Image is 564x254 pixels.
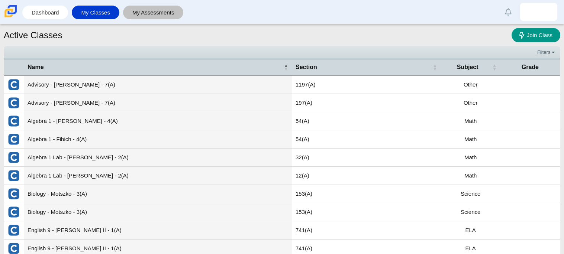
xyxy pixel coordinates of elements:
[441,221,500,240] td: ELA
[24,76,292,94] td: Advisory - [PERSON_NAME] - 7(A)
[8,224,20,236] img: External class connected through Clever
[535,49,558,56] a: Filters
[441,167,500,185] td: Math
[292,167,441,185] td: 12(A)
[3,14,19,20] a: Carmen School of Science & Technology
[292,149,441,167] td: 32(A)
[504,63,556,71] span: Grade
[520,3,557,21] a: angelina.yepezramo.lgBO83
[527,32,552,38] span: Join Class
[512,28,560,42] a: Join Class
[24,203,292,221] td: Biology - Motszko - 3(A)
[24,185,292,203] td: Biology - Motszko - 3(A)
[24,112,292,130] td: Algebra 1 - [PERSON_NAME] - 4(A)
[292,203,441,221] td: 153(A)
[292,76,441,94] td: 1197(A)
[441,112,500,130] td: Math
[127,6,180,19] a: My Assessments
[8,206,20,218] img: External class connected through Clever
[492,63,497,71] span: Subject : Activate to sort
[24,167,292,185] td: Algebra 1 Lab - [PERSON_NAME] - 2(A)
[292,112,441,130] td: 54(A)
[24,94,292,112] td: Advisory - [PERSON_NAME] - 7(A)
[284,63,288,71] span: Name : Activate to invert sorting
[441,185,500,203] td: Science
[533,6,545,18] img: angelina.yepezramo.lgBO83
[292,221,441,240] td: 741(A)
[441,203,500,221] td: Science
[441,149,500,167] td: Math
[433,63,437,71] span: Section : Activate to sort
[8,115,20,127] img: External class connected through Clever
[292,130,441,149] td: 54(A)
[4,29,62,42] h1: Active Classes
[292,94,441,112] td: 197(A)
[8,79,20,91] img: External class connected through Clever
[24,130,292,149] td: Algebra 1 - Fibich - 4(A)
[8,170,20,182] img: External class connected through Clever
[441,94,500,112] td: Other
[500,4,516,20] a: Alerts
[24,221,292,240] td: English 9 - [PERSON_NAME] II - 1(A)
[3,3,19,19] img: Carmen School of Science & Technology
[445,63,491,71] span: Subject
[292,185,441,203] td: 153(A)
[296,63,431,71] span: Section
[28,63,282,71] span: Name
[8,133,20,145] img: External class connected through Clever
[24,149,292,167] td: Algebra 1 Lab - [PERSON_NAME] - 2(A)
[441,76,500,94] td: Other
[441,130,500,149] td: Math
[75,6,116,19] a: My Classes
[8,97,20,109] img: External class connected through Clever
[8,188,20,200] img: External class connected through Clever
[8,152,20,163] img: External class connected through Clever
[26,6,64,19] a: Dashboard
